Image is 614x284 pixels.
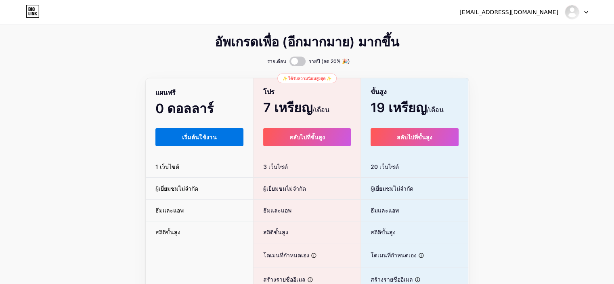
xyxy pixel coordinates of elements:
[263,185,306,192] font: ผู้เยี่ยมชมไม่จำกัด
[155,185,198,192] font: ผู้เยี่ยมชมไม่จำกัด
[155,128,244,146] button: เริ่มต้นใช้งาน
[459,9,558,15] font: [EMAIL_ADDRESS][DOMAIN_NAME]
[309,58,350,64] font: รายปี (ลด 20% 🎉)
[371,229,396,236] font: สถิติขั้นสูง
[371,252,417,259] font: โดเมนที่กำหนดเอง
[155,88,176,97] font: แผนฟรี
[263,88,275,96] font: โปร
[263,252,309,259] font: โดเมนที่กำหนดเอง
[371,88,387,96] font: ขั้นสูง
[263,163,288,170] font: 3 เว็บไซต์
[371,207,399,214] font: ธีมและแอพ
[267,58,286,64] font: รายเดือน
[397,134,432,141] font: สลับไปที่ขั้นสูง
[155,163,179,170] font: 1 เว็บไซต์
[215,34,399,50] font: อัพเกรดเพื่อ (อีกมากมาย) มากขึ้น
[182,134,217,141] font: เริ่มต้นใช้งาน
[155,229,180,236] font: สถิติขั้นสูง
[263,128,351,146] button: สลับไปที่ขั้นสูง
[371,100,427,116] font: 19 เหรียญ
[427,105,444,114] font: /เดือน
[263,207,291,214] font: ธีมและแอพ
[564,4,580,20] img: memeerichbiz365shop
[263,100,312,116] font: 7 เหรียญ
[263,276,306,283] font: สร้างรายชื่ออีเมล
[283,76,331,81] font: ✨ ได้รับความนิยมสูงสุด ✨
[289,134,325,141] font: สลับไปที่ขั้นสูง
[371,128,459,146] button: สลับไปที่ขั้นสูง
[155,101,214,116] font: 0 ดอลลาร์
[371,276,413,283] font: สร้างรายชื่ออีเมล
[155,207,184,214] font: ธีมและแอพ
[371,185,413,192] font: ผู้เยี่ยมชมไม่จำกัด
[371,163,399,170] font: 20 เว็บไซต์
[312,105,329,114] font: /เดือน
[263,229,288,236] font: สถิติขั้นสูง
